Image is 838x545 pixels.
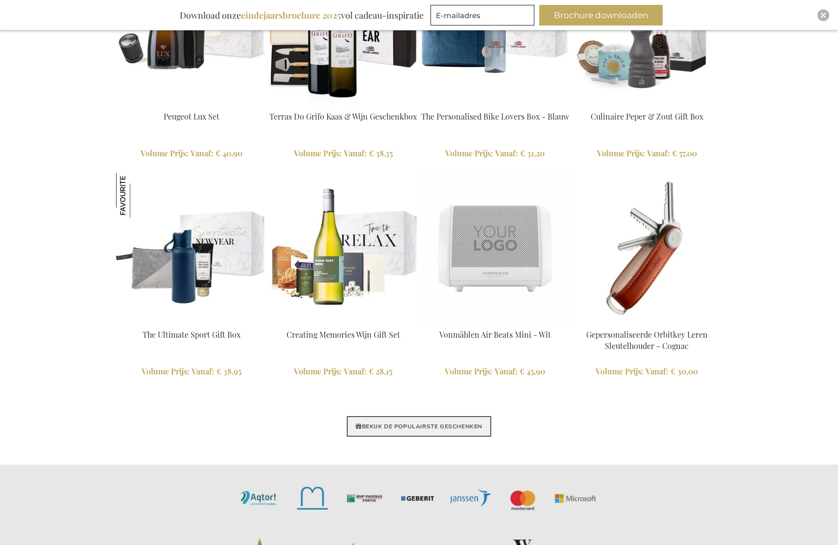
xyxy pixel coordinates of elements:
[539,5,663,25] button: Brochure downloaden
[439,329,551,340] a: Vonmählen Air Beats Mini - Wit
[572,366,722,377] a: Volume Prijs: Vanaf € 30,00
[268,148,419,159] a: Volume Prijs: Vanaf € 38,35
[268,173,419,324] img: Personalised White Wine
[495,366,518,376] span: Vanaf
[268,99,419,108] a: Terras Do Grifo Cheese & Wine Box
[597,148,645,158] span: Volume Prijs:
[586,329,708,351] a: Gepersonaliseerde Orbitkey Leren Sleutelhouder - Cognac
[192,366,215,376] span: Vanaf
[294,148,342,158] span: Volume Prijs:
[596,366,644,376] span: Volume Prijs:
[216,366,241,376] span: € 38,95
[591,111,703,122] a: Culinaire Peper & Zout Gift Box
[520,366,545,376] span: € 45,90
[520,148,545,158] span: € 31,20
[672,148,697,158] span: € 57,00
[572,148,722,159] a: Volume Prijs: Vanaf € 57,00
[116,148,267,159] a: Volume Prijs: Vanaf € 40,90
[294,366,342,376] span: Volume Prijs:
[445,148,493,158] span: Volume Prijs:
[445,366,493,376] span: Volume Prijs:
[431,5,534,25] input: E-mailadres
[175,5,428,25] div: Download onze vol cadeau-inspiratie
[141,148,189,158] span: Volume Prijs:
[647,148,670,158] span: Vanaf
[143,329,240,340] a: The Ultimate Sport Gift Box
[817,9,829,21] div: Close
[116,173,161,218] img: The Ultimate Sport Gift Box
[572,173,722,324] img: Personalised Orbitkey Leather Key Organiser - Cognac
[344,148,367,158] span: Vanaf
[191,148,214,158] span: Vanaf
[344,366,367,376] span: Vanaf
[268,317,419,326] a: Personalised White Wine
[269,111,417,122] a: Terras Do Grifo Kaas & Wijn Geschenkbox
[420,148,571,159] a: Volume Prijs: Vanaf € 31,20
[116,317,267,326] a: The Ultimate Sport Gift Box The Ultimate Sport Gift Box
[241,9,341,21] b: eindejaarsbrochure 2025
[670,366,698,376] span: € 30,00
[646,366,669,376] span: Vanaf
[820,12,826,18] img: Close
[572,317,722,326] a: Personalised Orbitkey Leather Key Organiser - Cognac
[142,366,190,376] span: Volume Prijs:
[116,366,267,377] a: Volume Prijs: Vanaf € 38,95
[116,173,267,324] img: The Ultimate Sport Gift Box
[431,5,537,28] form: marketing offers and promotions
[164,111,219,122] a: Peugeot Lux Set
[268,366,419,377] a: Volume Prijs: Vanaf € 28,15
[421,111,569,122] a: The Personalised Bike Lovers Box - Blauw
[420,366,571,377] a: Volume Prijs: Vanaf € 45,90
[572,99,722,108] a: Culinaire Peper & Zout Gift Box Culinaire Peper & Zout Gift Box
[420,173,571,324] img: Vonmahlen Air Beats Mini
[420,317,571,326] a: Vonmahlen Air Beats Mini
[215,148,242,158] span: € 40,90
[495,148,518,158] span: Vanaf
[369,148,393,158] span: € 38,35
[116,99,267,108] a: EB-PKT-PEUG-CHAM-LUX Peugeot Lux Set
[287,329,400,340] a: Creating Memories Wijn Gift Set
[420,99,571,108] a: The Personalized Bike Lovers Box - Blue
[369,366,392,376] span: € 28,15
[347,416,491,437] a: BEKIJK DE POPULAIRSTE GESCHENKEN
